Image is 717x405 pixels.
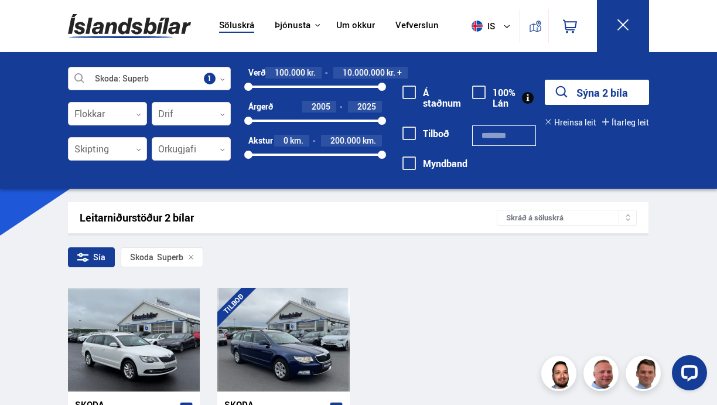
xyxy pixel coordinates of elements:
iframe: LiveChat chat widget [663,350,712,400]
img: siFngHWaQ9KaOqBr.png [585,358,620,393]
button: Hreinsa leit [545,118,596,127]
label: 100% Lán [472,87,515,109]
button: Þjónusta [275,20,310,31]
span: 10.000.000 [343,67,385,78]
span: km. [290,136,303,145]
a: Um okkur [336,20,375,32]
span: 200.000 [330,135,361,146]
span: kr. [307,68,316,77]
button: Sýna 2 bíla [545,80,649,105]
img: FbJEzSuNWCJXmdc-.webp [627,358,663,393]
img: svg+xml;base64,PHN2ZyB4bWxucz0iaHR0cDovL3d3dy53My5vcmcvMjAwMC9zdmciIHdpZHRoPSI1MTIiIGhlaWdodD0iNT... [472,21,483,32]
span: Superb [130,253,183,262]
label: Á staðnum [402,87,461,109]
label: Tilboð [402,128,449,139]
label: Myndband [402,158,467,169]
div: Skráð á söluskrá [497,210,637,226]
span: is [467,21,496,32]
div: Akstur [248,136,273,145]
img: G0Ugv5HjCgRt.svg [68,7,191,45]
button: is [467,9,520,43]
div: Árgerð [248,102,273,111]
span: 2025 [357,101,376,112]
button: Ítarleg leit [602,118,649,127]
span: 0 [284,135,288,146]
div: Skoda [130,253,153,262]
span: km. [363,136,376,145]
img: nhp88E3Fdnt1Opn2.png [543,358,578,393]
a: Vefverslun [395,20,439,32]
span: 2005 [312,101,330,112]
a: Söluskrá [219,20,254,32]
div: Leitarniðurstöður 2 bílar [80,212,497,224]
div: Verð [248,68,265,77]
span: 100.000 [275,67,305,78]
div: Sía [68,247,115,267]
